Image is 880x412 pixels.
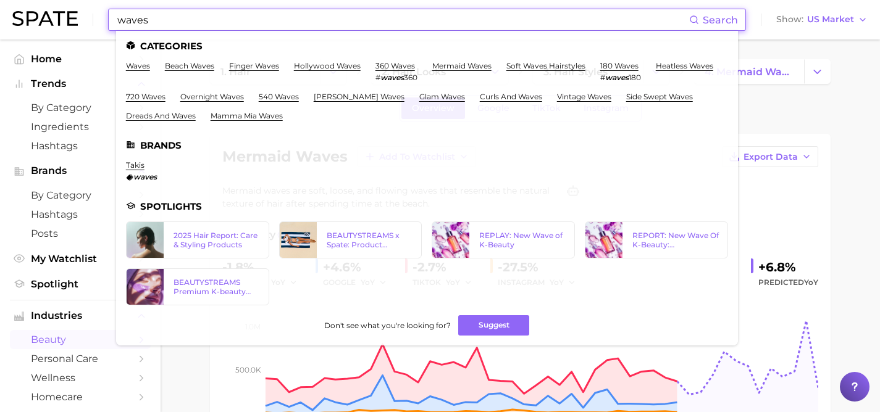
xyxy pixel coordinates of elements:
[126,221,269,258] a: 2025 Hair Report: Care & Styling Products
[126,92,166,101] a: 720 waves
[126,41,728,51] li: Categories
[722,146,818,167] button: Export Data
[404,73,417,82] span: 360
[605,73,629,82] em: waves
[31,278,130,290] span: Spotlight
[31,310,130,321] span: Industries
[165,61,214,70] a: beach waves
[10,117,151,136] a: Ingredients
[432,61,492,70] a: mermaid waves
[10,387,151,406] a: homecare
[31,53,130,65] span: Home
[31,228,130,239] span: Posts
[758,275,818,290] span: Predicted
[776,16,803,23] span: Show
[629,73,641,82] span: 180
[585,221,728,258] a: REPORT: New Wave Of K-Beauty: [GEOGRAPHIC_DATA]’s Trending Innovations In Skincare & Color Cosmetics
[694,59,804,84] a: 4. mermaid waves
[506,61,585,70] a: soft waves hairstyles
[10,224,151,243] a: Posts
[703,14,738,26] span: Search
[375,73,380,82] span: #
[458,315,529,336] button: Suggest
[557,92,611,101] a: vintage waves
[259,92,299,101] a: 540 waves
[294,61,361,70] a: hollywood waves
[375,61,415,70] a: 360 waves
[10,162,151,180] button: Brands
[31,165,130,176] span: Brands
[126,140,728,150] li: Brands
[10,274,151,294] a: Spotlight
[31,102,130,113] span: by Category
[380,73,404,82] em: waves
[126,111,196,120] a: dreads and waves
[126,201,728,212] li: Spotlights
[10,349,151,368] a: personal care
[31,372,130,384] span: wellness
[126,268,269,305] a: BEAUTYSTREAMS Premium K-beauty Trends Report
[600,61,639,70] a: 180 waves
[758,257,818,277] div: +6.8%
[10,98,151,117] a: by Category
[10,136,151,155] a: Hashtags
[116,9,689,30] input: Search here for a brand, industry, or ingredient
[126,160,145,170] a: takis
[31,78,130,89] span: Trends
[12,11,78,26] img: SPATE
[419,92,465,101] a: glam waves
[480,92,542,101] a: curls and waves
[31,391,130,403] span: homecare
[314,92,404,101] a: [PERSON_NAME] waves
[10,368,151,387] a: wellness
[807,16,854,23] span: US Market
[133,172,157,181] em: waves
[773,12,871,28] button: ShowUS Market
[31,208,130,220] span: Hashtags
[10,75,151,93] button: Trends
[211,111,283,120] a: mamma mia waves
[327,231,412,249] div: BEAUTYSTREAMS x Spate: Product Formats
[324,321,451,330] span: Don't see what you're looking for?
[804,59,831,84] button: Change Category
[10,186,151,205] a: by Category
[31,121,130,133] span: Ingredients
[10,205,151,224] a: Hashtags
[632,231,721,249] div: REPORT: New Wave Of K-Beauty: [GEOGRAPHIC_DATA]’s Trending Innovations In Skincare & Color Cosmetics
[31,334,130,345] span: beauty
[600,73,605,82] span: #
[804,278,818,287] span: YoY
[126,61,150,70] a: waves
[10,49,151,68] a: Home
[656,61,713,70] a: heatless waves
[279,221,422,258] a: BEAUTYSTREAMS x Spate: Product Formats
[479,231,564,249] div: REPLAY: New Wave of K-Beauty
[180,92,244,101] a: overnight waves
[31,353,130,365] span: personal care
[432,221,575,258] a: REPLAY: New Wave of K-Beauty
[744,152,798,162] span: Export Data
[626,92,693,101] a: side swept waves
[174,231,259,249] div: 2025 Hair Report: Care & Styling Products
[31,189,130,201] span: by Category
[31,253,130,265] span: My Watchlist
[229,61,279,70] a: finger waves
[10,249,151,268] a: My Watchlist
[174,278,259,296] div: BEAUTYSTREAMS Premium K-beauty Trends Report
[705,66,794,78] span: 4. mermaid waves
[10,330,151,349] a: beauty
[10,307,151,325] button: Industries
[31,140,130,152] span: Hashtags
